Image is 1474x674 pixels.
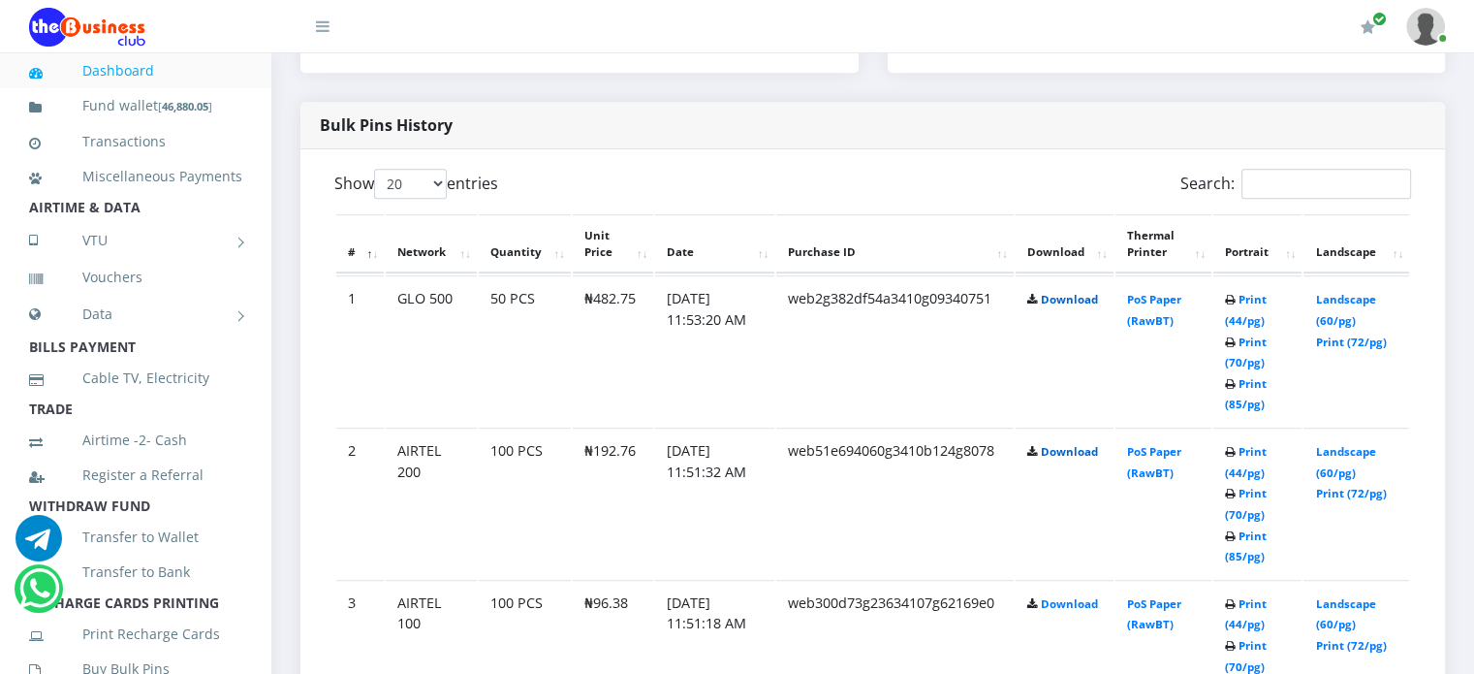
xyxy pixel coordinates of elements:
[1303,214,1409,274] th: Landscape: activate to sort column ascending
[1315,486,1386,500] a: Print (72/pg)
[386,428,477,578] td: AIRTEL 200
[29,154,242,199] a: Miscellaneous Payments
[29,356,242,401] a: Cable TV, Electricity
[1115,214,1211,274] th: Thermal Printer: activate to sort column ascending
[479,275,571,426] td: 50 PCS
[1225,376,1267,412] a: Print (85/pg)
[29,119,242,164] a: Transactions
[479,214,571,274] th: Quantity: activate to sort column ascending
[1016,214,1113,274] th: Download: activate to sort column ascending
[655,428,774,578] td: [DATE] 11:51:32 AM
[1225,638,1267,674] a: Print (70/pg)
[1041,444,1098,459] a: Download
[573,214,653,274] th: Unit Price: activate to sort column ascending
[1225,596,1267,632] a: Print (44/pg)
[334,169,498,199] label: Show entries
[386,214,477,274] th: Network: activate to sort column ascending
[29,8,145,47] img: Logo
[336,428,384,578] td: 2
[1127,596,1181,632] a: PoS Paper (RawBT)
[16,530,62,562] a: Chat for support
[776,214,1013,274] th: Purchase ID: activate to sort column ascending
[479,428,571,578] td: 100 PCS
[29,48,242,93] a: Dashboard
[19,580,59,612] a: Chat for support
[386,275,477,426] td: GLO 500
[158,99,212,113] small: [ ]
[776,428,1013,578] td: web51e694060g3410b124g8078
[1225,335,1267,370] a: Print (70/pg)
[374,169,447,199] select: Showentries
[1315,638,1386,653] a: Print (72/pg)
[1225,529,1267,564] a: Print (85/pg)
[1241,169,1411,199] input: Search:
[320,114,453,136] strong: Bulk Pins History
[29,290,242,338] a: Data
[573,275,653,426] td: ₦482.75
[1315,596,1375,632] a: Landscape (60/pg)
[776,275,1013,426] td: web2g382df54a3410g09340751
[1315,292,1375,328] a: Landscape (60/pg)
[1315,444,1375,480] a: Landscape (60/pg)
[29,515,242,560] a: Transfer to Wallet
[1127,292,1181,328] a: PoS Paper (RawBT)
[1041,292,1098,306] a: Download
[1225,444,1267,480] a: Print (44/pg)
[1213,214,1302,274] th: Portrait: activate to sort column ascending
[29,418,242,463] a: Airtime -2- Cash
[655,214,774,274] th: Date: activate to sort column ascending
[29,550,242,594] a: Transfer to Bank
[1361,19,1375,35] i: Renew/Upgrade Subscription
[1127,444,1181,480] a: PoS Paper (RawBT)
[1372,12,1387,26] span: Renew/Upgrade Subscription
[1406,8,1445,46] img: User
[162,99,208,113] b: 46,880.05
[29,612,242,657] a: Print Recharge Cards
[1180,169,1411,199] label: Search:
[1041,596,1098,611] a: Download
[29,83,242,129] a: Fund wallet[46,880.05]
[655,275,774,426] td: [DATE] 11:53:20 AM
[573,428,653,578] td: ₦192.76
[336,275,384,426] td: 1
[29,255,242,300] a: Vouchers
[1315,335,1386,349] a: Print (72/pg)
[1225,292,1267,328] a: Print (44/pg)
[29,453,242,497] a: Register a Referral
[29,216,242,265] a: VTU
[336,214,384,274] th: #: activate to sort column descending
[1225,486,1267,522] a: Print (70/pg)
